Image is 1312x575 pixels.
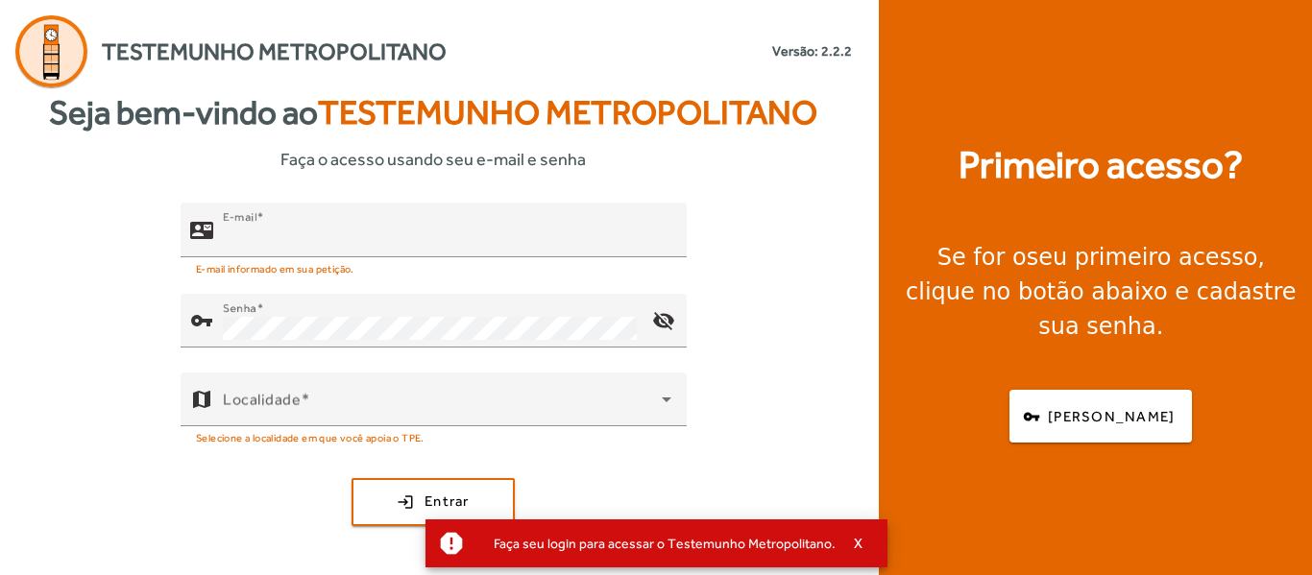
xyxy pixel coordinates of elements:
small: Versão: 2.2.2 [772,41,852,61]
button: Entrar [352,478,515,526]
strong: Primeiro acesso? [959,136,1243,194]
button: X [836,535,884,552]
strong: Seja bem-vindo ao [49,87,817,138]
mat-icon: vpn_key [190,309,213,332]
mat-icon: contact_mail [190,218,213,241]
mat-label: Localidade [223,390,301,408]
span: Entrar [425,491,470,513]
mat-icon: visibility_off [641,298,687,344]
div: Faça seu login para acessar o Testemunho Metropolitano. [478,530,836,557]
mat-label: E-mail [223,209,256,223]
span: X [854,535,863,552]
span: [PERSON_NAME] [1048,406,1175,428]
div: Se for o , clique no botão abaixo e cadastre sua senha. [902,240,1300,344]
mat-hint: E-mail informado em sua petição. [196,257,354,278]
mat-label: Senha [223,300,256,314]
button: [PERSON_NAME] [1009,390,1192,443]
mat-icon: report [437,529,466,558]
mat-icon: map [190,388,213,411]
span: Testemunho Metropolitano [318,93,817,132]
mat-hint: Selecione a localidade em que você apoia o TPE. [196,426,425,447]
span: Testemunho Metropolitano [102,35,447,69]
img: Logo Agenda [15,15,87,87]
strong: seu primeiro acesso [1027,244,1258,271]
span: Faça o acesso usando seu e-mail e senha [280,146,586,172]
